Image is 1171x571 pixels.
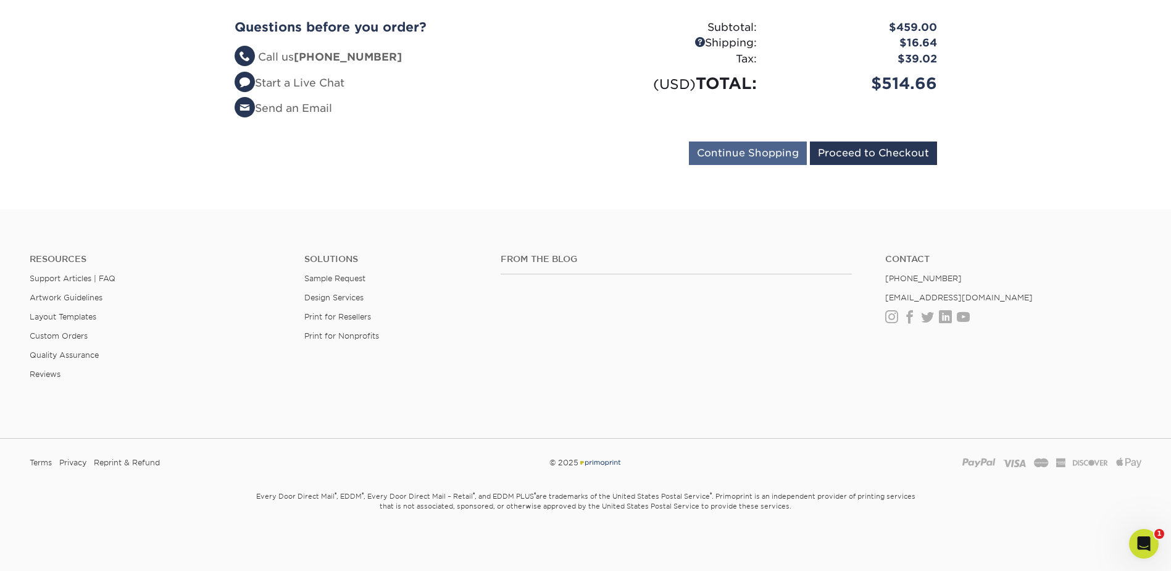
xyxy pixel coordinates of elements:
[501,254,852,264] h4: From the Blog
[885,293,1033,302] a: [EMAIL_ADDRESS][DOMAIN_NAME]
[653,76,696,92] small: (USD)
[225,487,947,541] small: Every Door Direct Mail , EDDM , Every Door Direct Mail – Retail , and EDDM PLUS are trademarks of...
[59,454,86,472] a: Privacy
[473,491,475,497] sup: ®
[30,370,60,379] a: Reviews
[578,458,622,467] img: Primoprint
[710,491,712,497] sup: ®
[766,51,946,67] div: $39.02
[304,254,482,264] h4: Solutions
[304,274,365,283] a: Sample Request
[1129,529,1159,559] iframe: Intercom live chat
[294,51,402,63] strong: [PHONE_NUMBER]
[766,35,946,51] div: $16.64
[1154,529,1164,539] span: 1
[689,142,807,165] input: Continue Shopping
[766,72,946,95] div: $514.66
[534,491,536,497] sup: ®
[335,491,336,497] sup: ®
[304,331,379,340] a: Print for Nonprofits
[885,274,962,283] a: [PHONE_NUMBER]
[586,72,766,95] div: TOTAL:
[3,533,105,567] iframe: Google Customer Reviews
[235,102,332,114] a: Send an Email
[30,454,52,472] a: Terms
[586,35,766,51] div: Shipping:
[30,312,96,321] a: Layout Templates
[30,254,286,264] h4: Resources
[30,331,88,340] a: Custom Orders
[586,51,766,67] div: Tax:
[362,491,364,497] sup: ®
[94,454,160,472] a: Reprint & Refund
[30,293,102,302] a: Artwork Guidelines
[885,254,1141,264] a: Contact
[304,293,364,302] a: Design Services
[304,312,371,321] a: Print for Resellers
[766,20,946,36] div: $459.00
[810,142,937,165] input: Proceed to Checkout
[235,77,344,89] a: Start a Live Chat
[586,20,766,36] div: Subtotal:
[30,274,115,283] a: Support Articles | FAQ
[235,20,577,35] h2: Questions before you order?
[235,49,577,66] li: Call us
[30,350,99,360] a: Quality Assurance
[397,454,773,472] div: © 2025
